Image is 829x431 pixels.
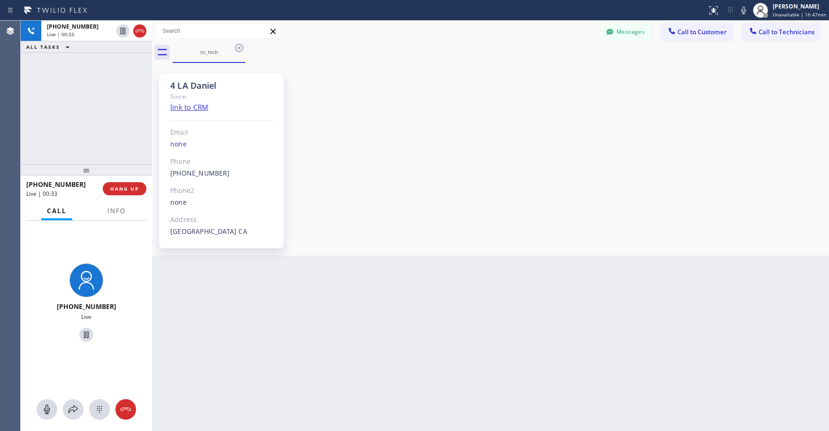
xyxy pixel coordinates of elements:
[170,102,208,112] a: link to CRM
[773,2,826,10] div: [PERSON_NAME]
[57,302,116,311] span: [PHONE_NUMBER]
[661,23,733,41] button: Call to Customer
[170,197,273,208] div: none
[600,23,652,41] button: Messages
[41,202,72,220] button: Call
[133,24,146,38] button: Hang up
[63,399,84,420] button: Open directory
[116,24,129,38] button: Hold Customer
[174,48,244,55] div: to_tech
[170,80,273,91] div: 4 LA Daniel
[103,182,146,195] button: HANG UP
[26,180,86,189] span: [PHONE_NUMBER]
[47,23,99,31] span: [PHONE_NUMBER]
[102,202,131,220] button: Info
[115,399,136,420] button: Hang up
[759,28,814,36] span: Call to Technicians
[170,215,273,225] div: Address
[37,399,57,420] button: Mute
[170,226,273,237] div: [GEOGRAPHIC_DATA] CA
[170,185,273,196] div: Phone2
[107,207,126,215] span: Info
[742,23,820,41] button: Call to Technicians
[110,185,139,192] span: HANG UP
[47,207,67,215] span: Call
[737,4,750,17] button: Mute
[677,28,727,36] span: Call to Customer
[79,328,93,342] button: Hold Customer
[26,44,60,50] span: ALL TASKS
[170,156,273,167] div: Phone
[170,91,273,102] div: Since:
[47,31,74,38] span: Live | 00:33
[170,169,230,177] a: [PHONE_NUMBER]
[26,190,57,198] span: Live | 00:33
[155,23,281,38] input: Search
[773,11,826,18] span: Unavailable | 1h 47min
[21,41,79,53] button: ALL TASKS
[170,139,273,150] div: none
[170,127,273,138] div: Email
[89,399,110,420] button: Open dialpad
[81,313,91,321] span: Live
